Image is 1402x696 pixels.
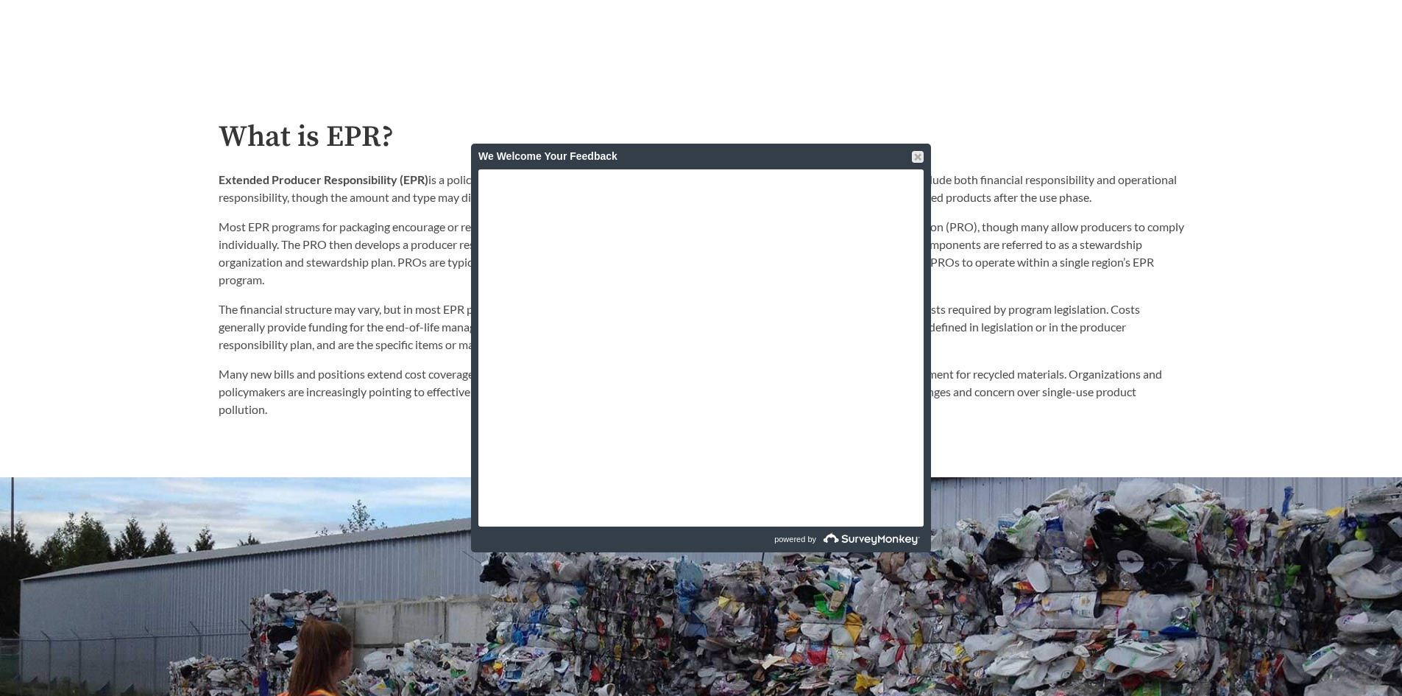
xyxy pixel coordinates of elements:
[219,365,1184,418] p: Many new bills and positions extend cost coverage to include outreach and education, infrastructu...
[219,171,1184,206] p: is a policy approach that assigns producers responsibility for the end-of-life of products. This ...
[219,172,428,186] strong: Extended Producer Responsibility (EPR)
[703,527,924,552] a: powered by
[219,300,1184,354] p: The financial structure may vary, but in most EPR programs producers pay fees to the PRO. The PRO...
[219,121,1184,154] h2: What is EPR?
[478,144,924,169] div: We Welcome Your Feedback
[219,218,1184,289] p: Most EPR programs for packaging encourage or require producers of packaging products to join a co...
[774,527,816,552] span: powered by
